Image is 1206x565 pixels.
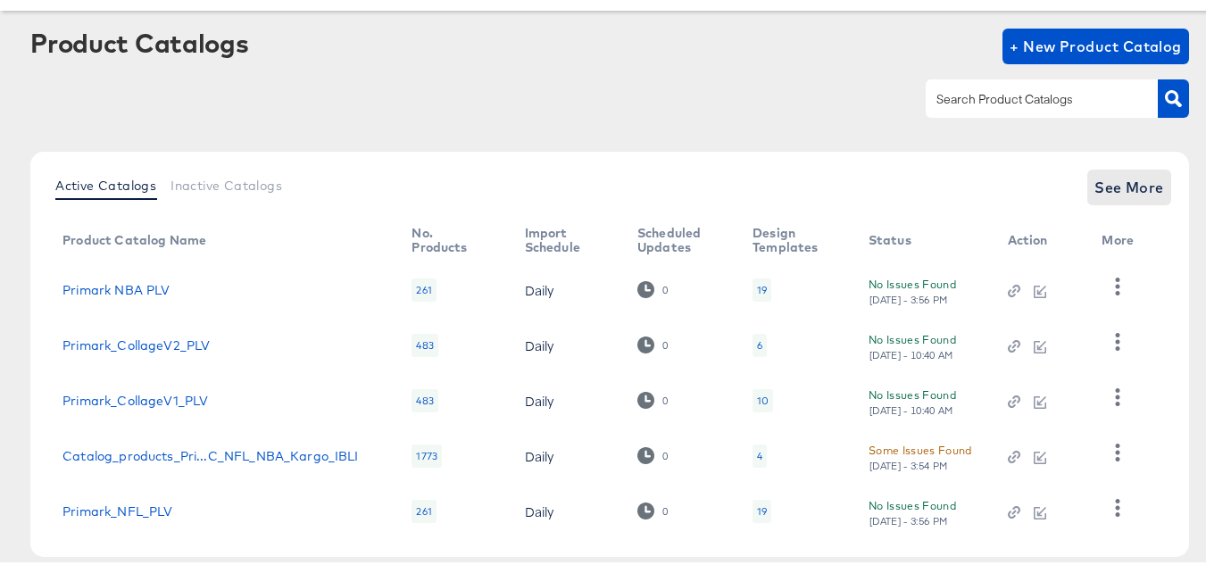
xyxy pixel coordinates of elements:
div: 0 [637,334,669,351]
div: No. Products [412,223,488,252]
button: Some Issues Found[DATE] - 3:54 PM [869,438,972,469]
a: Primark NBA PLV [62,280,170,295]
div: Design Templates [753,223,833,252]
div: 6 [753,331,767,354]
th: More [1087,217,1155,260]
td: Daily [511,315,623,370]
span: + New Product Catalog [1010,31,1182,56]
div: 0 [637,278,669,295]
div: Import Schedule [525,223,602,252]
td: Daily [511,426,623,481]
button: + New Product Catalog [1002,26,1189,62]
div: 0 [661,392,669,404]
td: Daily [511,481,623,536]
div: Some Issues Found [869,438,972,457]
div: [DATE] - 3:54 PM [869,457,949,469]
a: Primark_CollageV1_PLV [62,391,208,405]
button: See More [1087,167,1171,203]
div: 6 [757,336,762,350]
span: Active Catalogs [55,176,156,190]
td: Daily [511,260,623,315]
div: 0 [661,281,669,294]
a: Primark_NFL_PLV [62,502,172,516]
div: 261 [412,276,436,299]
div: 0 [637,500,669,517]
input: Search Product Catalogs [933,87,1123,107]
div: 4 [753,442,767,465]
div: 0 [661,337,669,349]
div: 0 [661,447,669,460]
span: Inactive Catalogs [171,176,282,190]
td: Daily [511,370,623,426]
div: 4 [757,446,762,461]
div: Product Catalog Name [62,230,206,245]
div: 261 [412,497,436,520]
div: Product Catalogs [30,26,248,54]
div: 0 [661,503,669,515]
div: 0 [637,389,669,406]
th: Action [994,217,1088,260]
div: 483 [412,386,437,410]
th: Status [854,217,994,260]
div: 19 [753,276,771,299]
div: Scheduled Updates [637,223,717,252]
div: 0 [637,445,669,461]
div: 1773 [412,442,442,465]
div: 483 [412,331,437,354]
div: 19 [753,497,771,520]
span: See More [1094,172,1164,197]
a: Catalog_products_Pri...C_NFL_NBA_Kargo_IBLI [62,446,358,461]
div: 10 [753,386,773,410]
div: 19 [757,280,767,295]
a: Primark_CollageV2_PLV [62,336,210,350]
div: 10 [757,391,769,405]
div: 19 [757,502,767,516]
